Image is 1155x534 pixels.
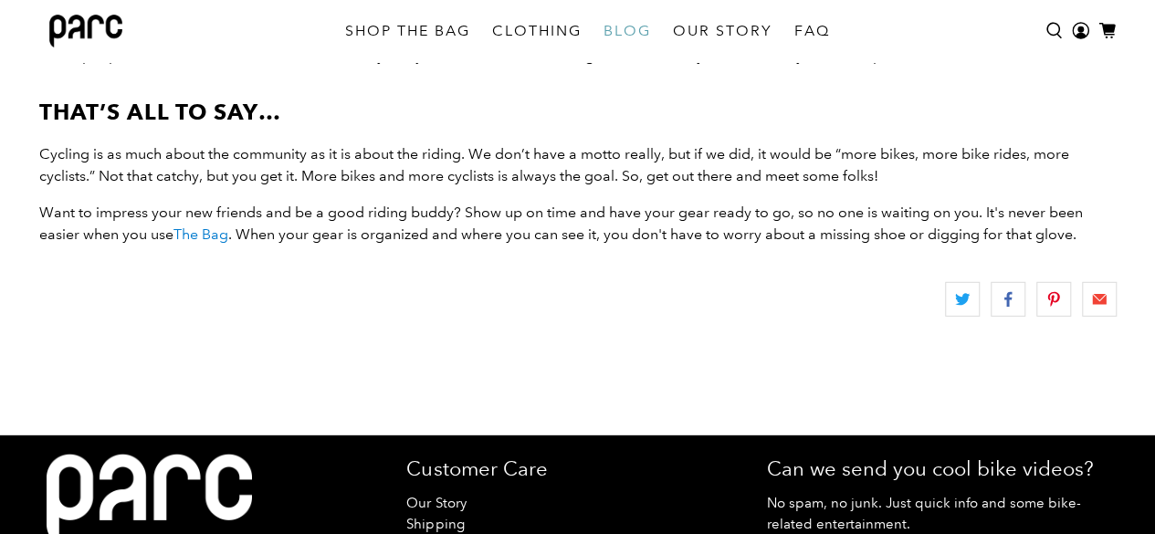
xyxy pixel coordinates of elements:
a: FAQ [783,5,841,57]
p: Can we send you cool bike videos? [767,454,1108,484]
a: OUR STORY [662,5,783,57]
a: Our Story [406,495,466,511]
span: Want to impress your new friends and be a good riding buddy? Show up on time and have your gear r... [39,204,1083,243]
a: The Bag [173,225,228,243]
a: CLOTHING [481,5,593,57]
a: Shipping [406,516,464,532]
p: Customer Care [406,454,748,484]
a: BLOG [593,5,662,57]
a: SHOP THE BAG [334,5,481,57]
span: Cycling is as much about the community as it is about the riding. We don’t have a motto really, b... [39,145,1069,184]
img: parc bag logo [49,15,122,47]
p: No spam, no junk. Just quick info and some bike-related entertainment. [767,493,1108,534]
b: That’s all to say… [39,99,281,125]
